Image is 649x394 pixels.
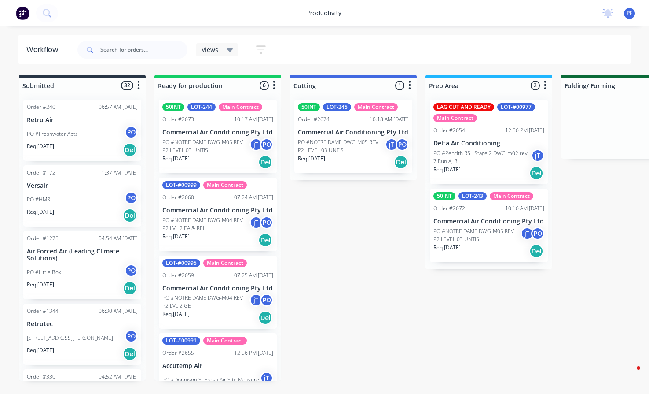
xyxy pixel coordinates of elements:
[125,191,138,204] div: PO
[159,256,277,329] div: LOT-#00995Main ContractOrder #265907:25 AM [DATE]Commercial Air Conditioning Pty LtdPO #NOTRE DAM...
[27,234,59,242] div: Order #1275
[490,192,533,200] div: Main Contract
[23,165,141,227] div: Order #17211:37 AM [DATE]VersairPO #HMRIPOReq.[DATE]Del
[433,192,455,200] div: 50INT
[433,140,544,147] p: Delta Air Conditioning
[162,376,259,384] p: PO #Donnison St Fresh Air Site Measure
[162,103,184,111] div: 50INT
[529,166,543,180] div: Del
[162,138,249,154] p: PO #NOTRE DAME DWG-M05 REV P2 LEVEL 03 UNTIS
[249,216,263,229] div: jT
[258,311,272,325] div: Del
[396,138,409,151] div: PO
[249,138,263,151] div: jT
[162,207,273,214] p: Commercial Air Conditioning Pty Ltd
[234,271,273,279] div: 07:25 AM [DATE]
[27,103,55,111] div: Order #240
[260,216,273,229] div: PO
[187,103,216,111] div: LOT-244
[162,285,273,292] p: Commercial Air Conditioning Pty Ltd
[162,129,273,136] p: Commercial Air Conditioning Pty Ltd
[260,138,273,151] div: PO
[202,45,218,54] span: Views
[505,126,544,134] div: 12:56 PM [DATE]
[385,138,398,151] div: jT
[619,364,640,385] iframe: Intercom live chat
[99,169,138,177] div: 11:37 AM [DATE]
[203,181,247,189] div: Main Contract
[433,166,461,174] p: Req. [DATE]
[234,349,273,357] div: 12:56 PM [DATE]
[162,115,194,123] div: Order #2673
[294,100,412,173] div: 50INTLOT-245Main ContractOrder #267410:18 AM [DATE]Commercial Air Conditioning Pty LtdPO #NOTRE D...
[162,294,249,310] p: PO #NOTRE DAME DWG-M04 REV P2 LVL 2 GE
[162,271,194,279] div: Order #2659
[99,103,138,111] div: 06:57 AM [DATE]
[258,233,272,247] div: Del
[505,204,544,212] div: 10:16 AM [DATE]
[531,149,544,162] div: jT
[27,142,54,150] p: Req. [DATE]
[162,349,194,357] div: Order #2655
[27,182,138,190] p: Versair
[249,294,263,307] div: jT
[162,310,190,318] p: Req. [DATE]
[203,337,247,345] div: Main Contract
[27,281,54,289] p: Req. [DATE]
[531,227,544,240] div: PO
[433,149,531,165] p: PO #Penrith RSL Stage 2 DWG-m02 rev-7 Run A, B
[162,181,200,189] div: LOT-#00999
[234,193,273,201] div: 07:24 AM [DATE]
[303,7,346,20] div: productivity
[298,138,385,154] p: PO #NOTRE DAME DWG-M05 REV P2 LEVEL 03 UNTIS
[430,189,548,262] div: 50INTLOT-243Main ContractOrder #267210:16 AM [DATE]Commercial Air Conditioning Pty LtdPO #NOTRE D...
[162,362,273,370] p: Accutemp Air
[433,103,494,111] div: LAG CUT AND READY
[125,126,138,139] div: PO
[159,178,277,251] div: LOT-#00999Main ContractOrder #266007:24 AM [DATE]Commercial Air Conditioning Pty LtdPO #NOTRE DAM...
[203,259,247,267] div: Main Contract
[433,218,544,225] p: Commercial Air Conditioning Pty Ltd
[123,281,137,295] div: Del
[162,233,190,241] p: Req. [DATE]
[27,307,59,315] div: Order #1344
[260,294,273,307] div: PO
[298,103,320,111] div: 50INT
[27,334,113,342] p: [STREET_ADDRESS][PERSON_NAME]
[162,193,194,201] div: Order #2660
[370,115,409,123] div: 10:18 AM [DATE]
[125,264,138,277] div: PO
[27,320,138,328] p: Retrotec
[162,337,200,345] div: LOT-#00991
[234,115,273,123] div: 10:17 AM [DATE]
[123,208,137,223] div: Del
[323,103,351,111] div: LOT-245
[27,196,51,204] p: PO #HMRI
[627,9,632,17] span: PF
[260,372,273,385] div: jT
[23,304,141,365] div: Order #134406:30 AM [DATE]Retrotec[STREET_ADDRESS][PERSON_NAME]POReq.[DATE]Del
[433,114,477,122] div: Main Contract
[27,208,54,216] p: Req. [DATE]
[430,100,548,184] div: LAG CUT AND READYLOT-#00977Main ContractOrder #265412:56 PM [DATE]Delta Air ConditioningPO #Penri...
[99,307,138,315] div: 06:30 AM [DATE]
[298,129,409,136] p: Commercial Air Conditioning Pty Ltd
[27,248,138,263] p: Air Forced Air (Leading Climate Solutions)
[27,130,78,138] p: PO #Freshwater Apts
[100,41,187,59] input: Search for orders...
[433,244,461,252] p: Req. [DATE]
[123,347,137,361] div: Del
[298,115,330,123] div: Order #2674
[99,373,138,381] div: 04:52 AM [DATE]
[23,100,141,161] div: Order #24006:57 AM [DATE]Retro AirPO #Freshwater AptsPOReq.[DATE]Del
[125,330,138,343] div: PO
[159,100,277,173] div: 50INTLOT-244Main ContractOrder #267310:17 AM [DATE]Commercial Air Conditioning Pty LtdPO #NOTRE D...
[433,227,521,243] p: PO #NOTRE DAME DWG-M05 REV P2 LEVEL 03 UNTIS
[23,231,141,300] div: Order #127504:54 AM [DATE]Air Forced Air (Leading Climate Solutions)PO #Little BoxPOReq.[DATE]Del
[162,155,190,163] p: Req. [DATE]
[27,346,54,354] p: Req. [DATE]
[394,155,408,169] div: Del
[162,216,249,232] p: PO #NOTRE DAME DWG-M04 REV P2 LVL 2 EA & REL
[27,169,55,177] div: Order #172
[27,116,138,124] p: Retro Air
